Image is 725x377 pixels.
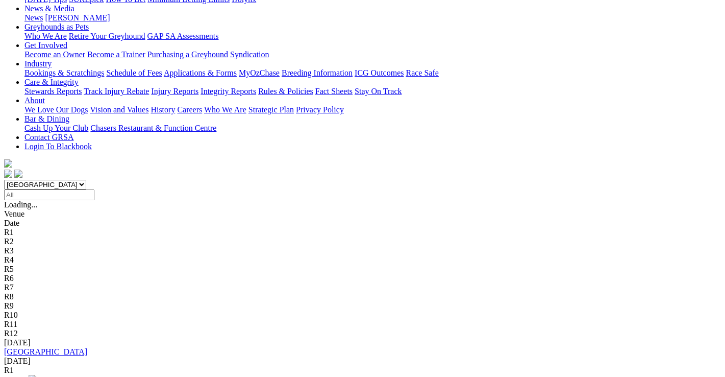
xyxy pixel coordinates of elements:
div: R7 [4,283,721,292]
a: Strategic Plan [248,105,294,114]
div: Industry [24,68,721,78]
a: MyOzChase [239,68,280,77]
div: R3 [4,246,721,255]
a: Applications & Forms [164,68,237,77]
a: Become an Owner [24,50,85,59]
img: twitter.svg [14,170,22,178]
div: R9 [4,301,721,311]
img: facebook.svg [4,170,12,178]
div: R5 [4,265,721,274]
a: Stewards Reports [24,87,82,96]
a: Retire Your Greyhound [69,32,145,40]
div: Get Involved [24,50,721,59]
a: Contact GRSA [24,133,73,142]
div: Care & Integrity [24,87,721,96]
a: Race Safe [406,68,438,77]
div: Date [4,219,721,228]
a: Get Involved [24,41,67,50]
a: Schedule of Fees [106,68,162,77]
a: Become a Trainer [87,50,145,59]
a: Bookings & Scratchings [24,68,104,77]
a: Vision and Values [90,105,148,114]
a: Who We Are [204,105,246,114]
a: We Love Our Dogs [24,105,88,114]
div: R1 [4,228,721,237]
a: [PERSON_NAME] [45,13,110,22]
a: Rules & Policies [258,87,313,96]
div: Greyhounds as Pets [24,32,721,41]
span: Loading... [4,200,37,209]
div: R11 [4,320,721,329]
a: Privacy Policy [296,105,344,114]
div: R4 [4,255,721,265]
a: Track Injury Rebate [84,87,149,96]
a: [GEOGRAPHIC_DATA] [4,347,87,356]
div: News & Media [24,13,721,22]
a: News & Media [24,4,74,13]
a: Cash Up Your Club [24,124,88,132]
div: [DATE] [4,357,721,366]
a: Greyhounds as Pets [24,22,89,31]
a: History [151,105,175,114]
a: Breeding Information [282,68,353,77]
div: R1 [4,366,721,375]
a: GAP SA Assessments [147,32,219,40]
a: About [24,96,45,105]
div: [DATE] [4,338,721,347]
a: Integrity Reports [201,87,256,96]
a: Fact Sheets [315,87,353,96]
a: Industry [24,59,52,68]
a: Careers [177,105,202,114]
div: R10 [4,311,721,320]
a: Care & Integrity [24,78,79,86]
div: R2 [4,237,721,246]
a: Bar & Dining [24,114,69,123]
div: R8 [4,292,721,301]
div: R6 [4,274,721,283]
div: R12 [4,329,721,338]
div: Bar & Dining [24,124,721,133]
a: News [24,13,43,22]
a: Login To Blackbook [24,142,92,151]
a: Purchasing a Greyhound [147,50,228,59]
input: Select date [4,190,94,200]
a: Syndication [230,50,269,59]
div: About [24,105,721,114]
img: logo-grsa-white.png [4,159,12,168]
a: ICG Outcomes [355,68,404,77]
a: Chasers Restaurant & Function Centre [90,124,216,132]
a: Injury Reports [151,87,198,96]
a: Stay On Track [355,87,402,96]
div: Venue [4,209,721,219]
a: Who We Are [24,32,67,40]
